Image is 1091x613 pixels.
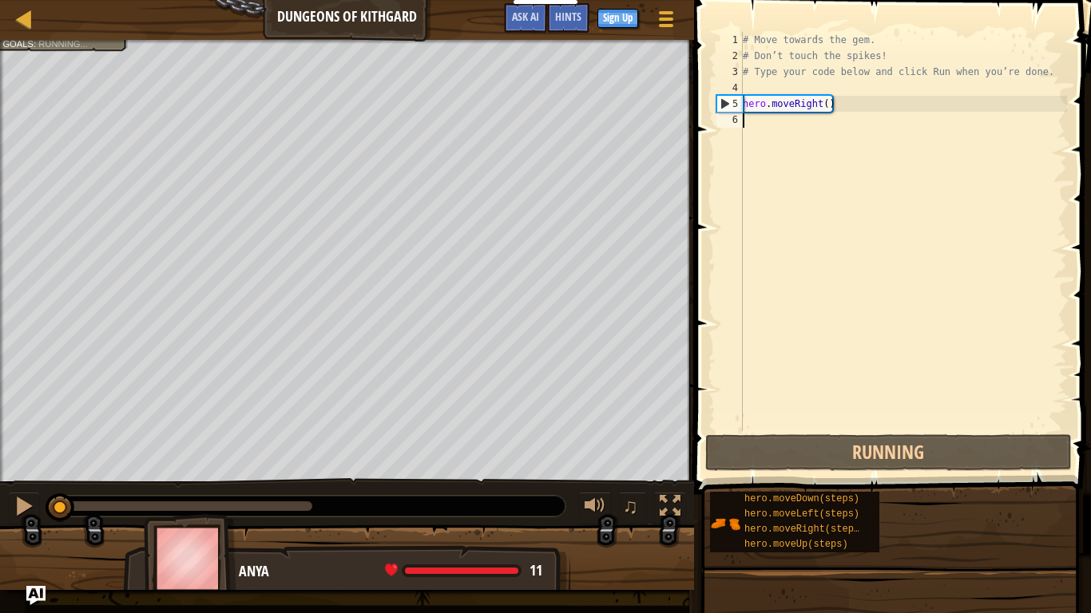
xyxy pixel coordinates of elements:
[744,508,859,520] span: hero.moveLeft(steps)
[716,32,743,48] div: 1
[622,494,638,518] span: ♫
[744,539,848,550] span: hero.moveUp(steps)
[716,80,743,96] div: 4
[597,9,638,28] button: Sign Up
[512,9,539,24] span: Ask AI
[26,586,46,605] button: Ask AI
[646,3,686,41] button: Show game menu
[579,492,611,524] button: Adjust volume
[144,514,236,603] img: thang_avatar_frame.png
[705,434,1072,471] button: Running
[716,64,743,80] div: 3
[717,96,743,112] div: 5
[744,493,859,504] span: hero.moveDown(steps)
[710,508,740,539] img: portrait.png
[504,3,547,33] button: Ask AI
[716,48,743,64] div: 2
[654,492,686,524] button: Toggle fullscreen
[555,9,581,24] span: Hints
[239,561,554,582] div: Anya
[619,492,646,524] button: ♫
[716,112,743,128] div: 6
[744,524,865,535] span: hero.moveRight(steps)
[385,564,542,578] div: health: 11 / 11
[8,492,40,524] button: Ctrl + P: Pause
[530,560,542,580] span: 11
